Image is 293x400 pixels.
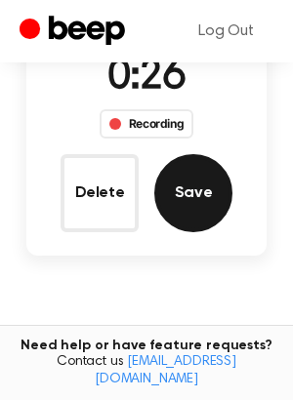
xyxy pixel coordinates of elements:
div: Recording [100,109,194,139]
a: [EMAIL_ADDRESS][DOMAIN_NAME] [95,355,236,386]
a: Log Out [179,8,273,55]
span: 0:26 [107,58,186,99]
button: Save Audio Record [154,154,232,232]
a: Beep [20,13,130,51]
button: Delete Audio Record [61,154,139,232]
span: Contact us [12,354,281,388]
